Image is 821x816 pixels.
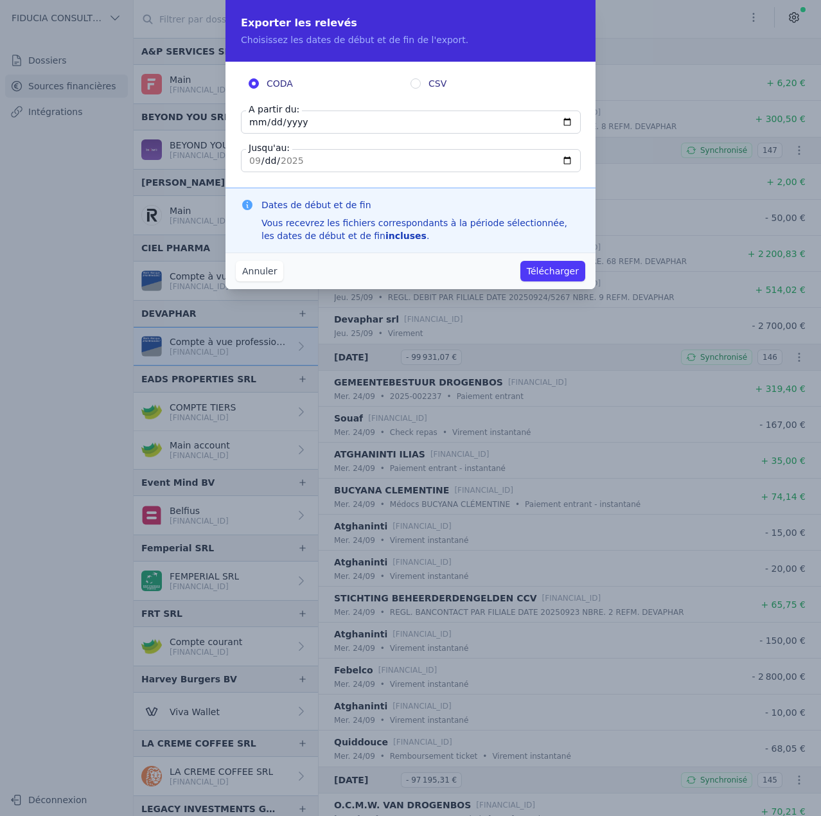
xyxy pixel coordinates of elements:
[410,77,572,90] label: CSV
[428,77,446,90] span: CSV
[246,103,302,116] label: A partir du:
[410,78,421,89] input: CSV
[249,78,259,89] input: CODA
[520,261,585,281] button: Télécharger
[241,33,580,46] p: Choisissez les dates de début et de fin de l'export.
[261,217,580,242] div: Vous recevrez les fichiers correspondants à la période sélectionnée, les dates de début et de fin .
[385,231,427,241] strong: incluses
[267,77,293,90] span: CODA
[246,141,292,154] label: Jusqu'au:
[236,261,283,281] button: Annuler
[261,199,580,211] h3: Dates de début et de fin
[241,15,580,31] h2: Exporter les relevés
[249,77,410,90] label: CODA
